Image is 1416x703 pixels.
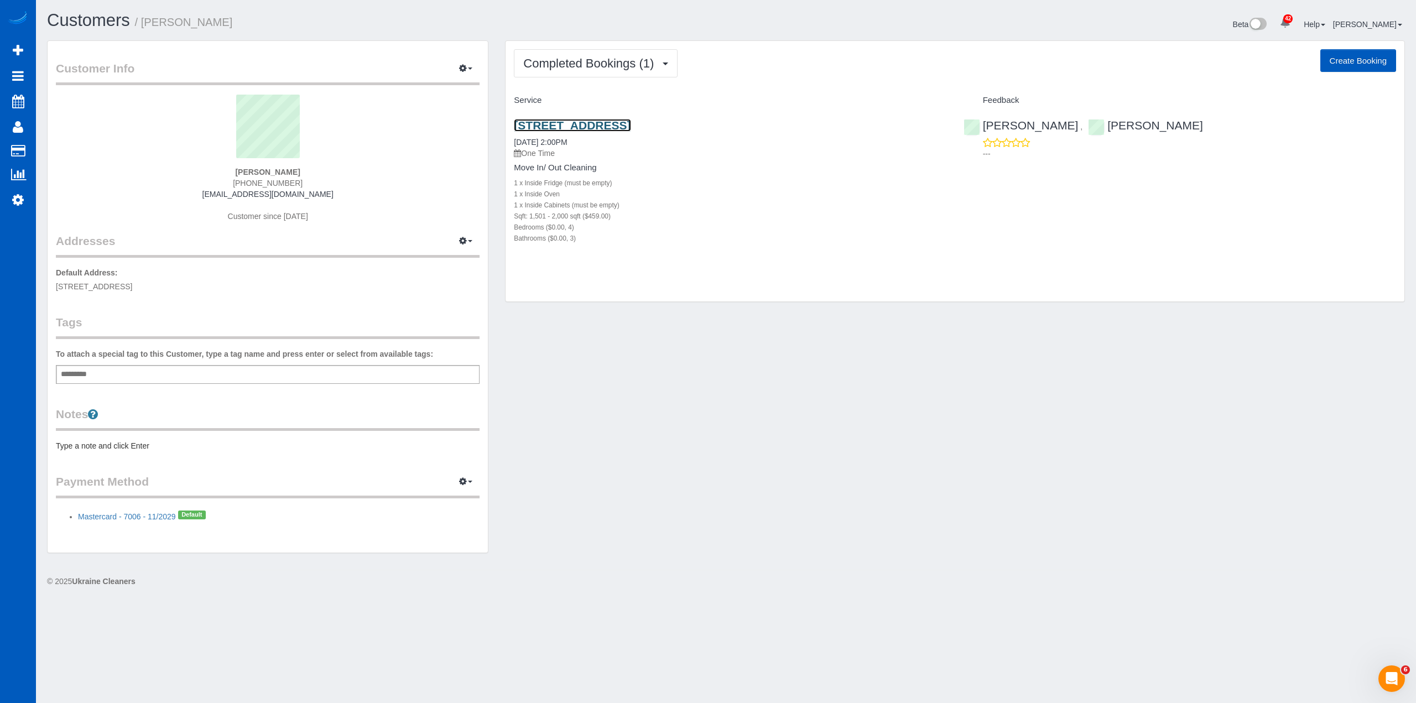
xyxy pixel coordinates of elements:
img: Automaid Logo [7,11,29,27]
label: To attach a special tag to this Customer, type a tag name and press enter or select from availabl... [56,348,433,360]
span: , [1080,122,1082,131]
h4: Feedback [964,96,1396,105]
legend: Customer Info [56,60,480,85]
small: Bedrooms ($0.00, 4) [514,223,574,231]
small: / [PERSON_NAME] [135,16,233,28]
small: 1 x Inside Oven [514,190,560,198]
legend: Payment Method [56,473,480,498]
a: [EMAIL_ADDRESS][DOMAIN_NAME] [202,190,334,199]
p: One Time [514,148,946,159]
strong: [PERSON_NAME] [235,168,300,176]
span: [STREET_ADDRESS] [56,282,132,291]
div: © 2025 [47,576,1405,587]
a: Beta [1233,20,1267,29]
iframe: Intercom live chat [1378,665,1405,692]
button: Create Booking [1320,49,1396,72]
a: Mastercard - 7006 - 11/2029 [78,512,176,521]
label: Default Address: [56,267,118,278]
h4: Service [514,96,946,105]
a: [PERSON_NAME] [1333,20,1402,29]
small: 1 x Inside Fridge (must be empty) [514,179,612,187]
span: Customer since [DATE] [228,212,308,221]
span: 42 [1283,14,1293,23]
button: Completed Bookings (1) [514,49,678,77]
a: [PERSON_NAME] [964,119,1079,132]
span: Completed Bookings (1) [523,56,659,70]
a: [STREET_ADDRESS] [514,119,631,132]
a: Help [1304,20,1325,29]
pre: Type a note and click Enter [56,440,480,451]
legend: Tags [56,314,480,339]
p: --- [983,148,1396,159]
strong: Ukraine Cleaners [72,577,135,586]
a: [DATE] 2:00PM [514,138,567,147]
small: Sqft: 1,501 - 2,000 sqft ($459.00) [514,212,611,220]
span: [PHONE_NUMBER] [233,179,303,188]
small: Bathrooms ($0.00, 3) [514,235,576,242]
a: [PERSON_NAME] [1088,119,1203,132]
h4: Move In/ Out Cleaning [514,163,946,173]
legend: Notes [56,406,480,431]
img: New interface [1248,18,1267,32]
a: Customers [47,11,130,30]
a: 42 [1274,11,1296,35]
small: 1 x Inside Cabinets (must be empty) [514,201,619,209]
span: 6 [1401,665,1410,674]
span: Default [178,511,206,519]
